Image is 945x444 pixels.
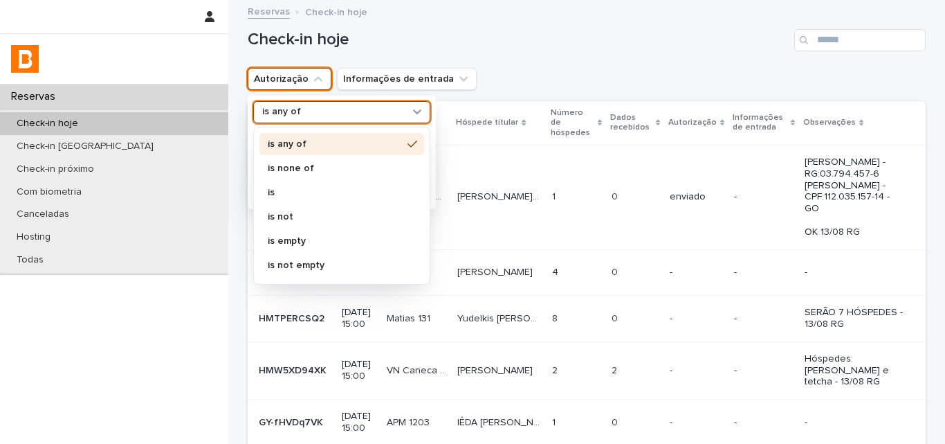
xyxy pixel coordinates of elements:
[734,417,793,429] p: -
[6,186,93,198] p: Com biometria
[6,141,165,152] p: Check-in [GEOGRAPHIC_DATA]
[457,362,535,377] p: Dolmiro Cavalcante Souza
[337,68,477,90] button: Informações de entrada
[670,417,723,429] p: -
[612,310,621,325] p: 0
[670,313,723,325] p: -
[805,307,903,330] p: SERÃO 7 HÓSPEDES - 13/08 RG
[6,208,80,220] p: Canceladas
[387,414,432,429] p: APM 1203
[612,264,621,278] p: 0
[734,365,793,377] p: -
[734,267,793,278] p: -
[342,307,376,330] p: [DATE] 15:00
[248,341,926,399] tr: HMW5XD94XKHMW5XD94XK [DATE] 15:00VN Caneca 1002VN Caneca 1002 [PERSON_NAME][PERSON_NAME] 22 22 --...
[342,359,376,382] p: [DATE] 15:00
[670,191,723,203] p: enviado
[670,267,723,278] p: -
[805,417,903,429] p: -
[794,29,926,51] input: Search
[259,414,326,429] p: GY-fHVDq7VK
[612,188,621,203] p: 0
[6,254,55,266] p: Todas
[552,188,558,203] p: 1
[805,157,903,238] p: [PERSON_NAME] - RG:03.794.457-6 [PERSON_NAME] - CPF:112.035.157-14 - GO OK 13/08 RG
[734,313,793,325] p: -
[248,145,926,249] tr: GY-B4TMvfahGY-B4TMvfah [DATE] 15:00Advance 1108Advance 1108 [PERSON_NAME] Advance 1505/1108[PERSO...
[248,68,331,90] button: Autorização
[248,3,290,19] a: Reservas
[457,414,543,429] p: IÊDA MARIA BARBOSA ALELUIA Faturada APM
[612,414,621,429] p: 0
[11,45,39,73] img: zVaNuJHRTjyIjT5M9Xd5
[552,414,558,429] p: 1
[6,90,66,103] p: Reservas
[733,110,787,136] p: Informações de entrada
[803,115,856,130] p: Observações
[551,105,594,141] p: Número de hóspedes
[457,188,543,203] p: Flavio Prop Advance 1505/1108
[6,118,89,130] p: Check-in hoje
[259,310,327,325] p: HMTPERCSQ2
[262,106,301,118] p: is any of
[6,163,105,175] p: Check-in próximo
[612,362,620,377] p: 2
[248,30,789,50] h1: Check-in hoje
[552,362,560,377] p: 2
[457,310,543,325] p: Yudelkis Mercedes Sosa Montas
[456,115,518,130] p: Hóspede titular
[552,264,561,278] p: 4
[610,110,652,136] p: Dados recebidos
[552,310,560,325] p: 8
[734,191,793,203] p: -
[268,236,402,246] p: is empty
[268,212,402,222] p: is not
[387,362,449,377] p: VN Caneca 1002
[248,249,926,296] tr: BC-qLkRK6K2GBC-qLkRK6K2G [DATE] 15:00Vita 404Vita 404 [PERSON_NAME][PERSON_NAME] 44 00 ---
[268,260,402,270] p: is not empty
[268,188,402,197] p: is
[268,139,402,149] p: is any of
[248,296,926,342] tr: HMTPERCSQ2HMTPERCSQ2 [DATE] 15:00Matias 131Matias 131 Yudelkis [PERSON_NAME]Yudelkis [PERSON_NAME...
[6,231,62,243] p: Hosting
[259,362,329,377] p: HMW5XD94XK
[305,3,367,19] p: Check-in hoje
[805,353,903,388] p: Hóspedes: [PERSON_NAME] e tetcha - 13/08 RG
[387,310,433,325] p: Matias 131
[668,115,717,130] p: Autorização
[670,365,723,377] p: -
[342,411,376,434] p: [DATE] 15:00
[457,264,535,278] p: [PERSON_NAME]
[805,267,903,278] p: -
[268,163,402,173] p: is none of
